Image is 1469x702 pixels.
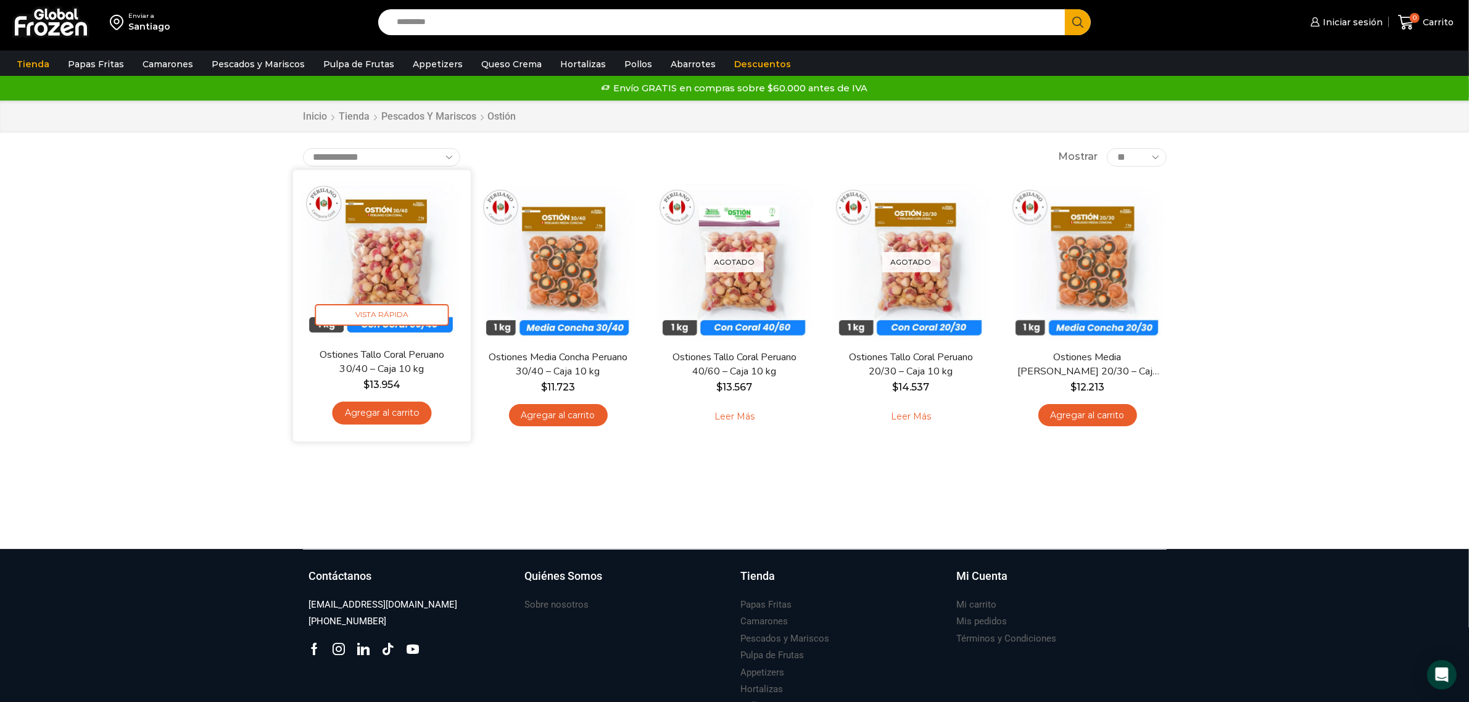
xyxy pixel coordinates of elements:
span: Vista Rápida [315,304,449,326]
a: Abarrotes [664,52,722,76]
a: Ostiones Media [PERSON_NAME] 20/30 – Caja 10 kg [1016,350,1158,379]
div: Santiago [128,20,170,33]
a: Mi Cuenta [957,568,1161,597]
h3: Contáctanos [309,568,372,584]
a: Términos y Condiciones [957,630,1057,647]
a: Quiénes Somos [525,568,729,597]
span: Iniciar sesión [1320,16,1383,28]
a: [PHONE_NUMBER] [309,613,387,630]
select: Pedido de la tienda [303,148,460,167]
a: Descuentos [728,52,797,76]
h3: Quiénes Somos [525,568,603,584]
span: $ [893,381,899,393]
bdi: 13.954 [363,378,400,390]
a: Mis pedidos [957,613,1008,630]
a: Appetizers [407,52,469,76]
span: $ [541,381,547,393]
div: Enviar a [128,12,170,20]
span: $ [1070,381,1077,393]
a: Iniciar sesión [1307,10,1383,35]
a: 0 Carrito [1395,8,1457,37]
h3: Appetizers [741,666,785,679]
a: Ostiones Media Concha Peruano 30/40 – Caja 10 kg [487,350,629,379]
h3: Pulpa de Frutas [741,649,805,662]
h1: Ostión [488,110,516,122]
h3: Camarones [741,615,788,628]
h3: Tienda [741,568,776,584]
a: Pulpa de Frutas [741,647,805,664]
bdi: 12.213 [1070,381,1104,393]
a: Agregar al carrito: “Ostiones Media Concha Peruano 30/40 - Caja 10 kg” [509,404,608,427]
h3: Pescados y Mariscos [741,632,830,645]
nav: Breadcrumb [303,110,516,124]
h3: Mi Cuenta [957,568,1008,584]
h3: Mis pedidos [957,615,1008,628]
a: Leé más sobre “Ostiones Tallo Coral Peruano 40/60 - Caja 10 kg” [695,404,774,430]
h3: Términos y Condiciones [957,632,1057,645]
a: Agregar al carrito: “Ostiones Media Concha Peruano 20/30 - Caja 10 kg” [1038,404,1137,427]
p: Agotado [882,252,940,272]
h3: Sobre nosotros [525,598,589,611]
a: Pollos [618,52,658,76]
a: [EMAIL_ADDRESS][DOMAIN_NAME] [309,597,458,613]
a: Pescados y Mariscos [381,110,478,124]
a: Agregar al carrito: “Ostiones Tallo Coral Peruano 30/40 - Caja 10 kg” [332,402,431,424]
span: Mostrar [1058,150,1098,164]
h3: Papas Fritas [741,598,792,611]
bdi: 13.567 [717,381,753,393]
a: Hortalizas [554,52,612,76]
a: Contáctanos [309,568,513,597]
h3: Hortalizas [741,683,784,696]
a: Ostiones Tallo Coral Peruano 30/40 – Caja 10 kg [310,347,453,376]
a: Leé más sobre “Ostiones Tallo Coral Peruano 20/30 - Caja 10 kg” [872,404,950,430]
a: Sobre nosotros [525,597,589,613]
a: Camarones [136,52,199,76]
a: Papas Fritas [741,597,792,613]
a: Tienda [741,568,945,597]
a: Appetizers [741,664,785,681]
a: Ostiones Tallo Coral Peruano 40/60 – Caja 10 kg [663,350,805,379]
button: Search button [1065,9,1091,35]
a: Inicio [303,110,328,124]
h3: Mi carrito [957,598,997,611]
a: Camarones [741,613,788,630]
a: Queso Crema [475,52,548,76]
p: Agotado [706,252,764,272]
h3: [EMAIL_ADDRESS][DOMAIN_NAME] [309,598,458,611]
a: Tienda [10,52,56,76]
a: Papas Fritas [62,52,130,76]
a: Ostiones Tallo Coral Peruano 20/30 – Caja 10 kg [840,350,982,379]
span: Carrito [1420,16,1454,28]
bdi: 14.537 [893,381,930,393]
a: Mi carrito [957,597,997,613]
a: Tienda [339,110,371,124]
a: Pescados y Mariscos [205,52,311,76]
img: address-field-icon.svg [110,12,128,33]
span: $ [363,378,369,390]
span: 0 [1410,13,1420,23]
bdi: 11.723 [541,381,575,393]
a: Hortalizas [741,681,784,698]
a: Pulpa de Frutas [317,52,400,76]
a: Pescados y Mariscos [741,630,830,647]
span: $ [717,381,723,393]
h3: [PHONE_NUMBER] [309,615,387,628]
div: Open Intercom Messenger [1427,660,1457,690]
